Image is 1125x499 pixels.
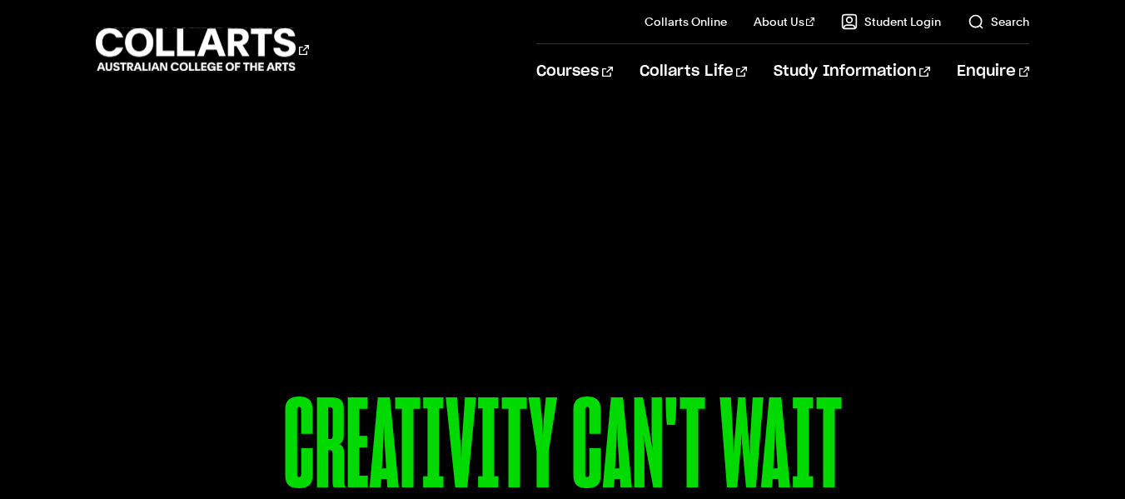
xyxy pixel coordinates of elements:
[968,13,1029,30] a: Search
[645,13,727,30] a: Collarts Online
[754,13,815,30] a: About Us
[640,44,747,99] a: Collarts Life
[536,44,612,99] a: Courses
[957,44,1029,99] a: Enquire
[96,26,309,73] div: Go to homepage
[841,13,941,30] a: Student Login
[774,44,930,99] a: Study Information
